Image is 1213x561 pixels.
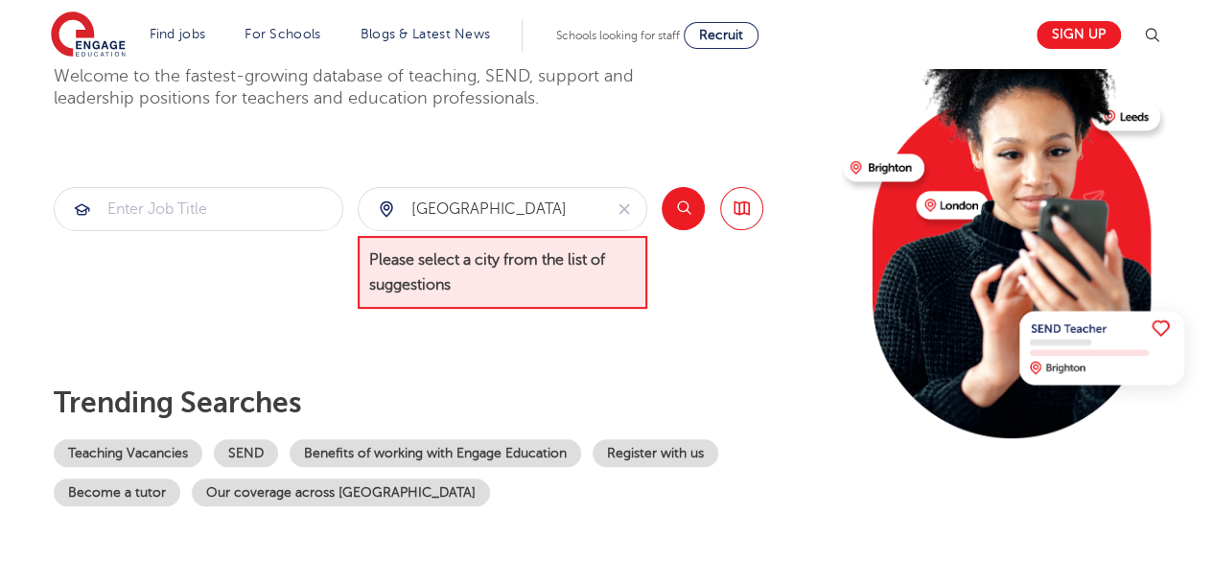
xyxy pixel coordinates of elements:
[1037,21,1121,49] a: Sign up
[662,187,705,230] button: Search
[245,27,320,41] a: For Schools
[602,188,646,230] button: Clear
[358,187,647,231] div: Submit
[556,29,680,42] span: Schools looking for staff
[684,22,758,49] a: Recruit
[51,12,126,59] img: Engage Education
[290,439,581,467] a: Benefits of working with Engage Education
[593,439,718,467] a: Register with us
[359,188,602,230] input: Submit
[358,236,647,310] span: Please select a city from the list of suggestions
[214,439,278,467] a: SEND
[55,188,342,230] input: Submit
[54,439,202,467] a: Teaching Vacancies
[361,27,491,41] a: Blogs & Latest News
[699,28,743,42] span: Recruit
[192,479,490,506] a: Our coverage across [GEOGRAPHIC_DATA]
[54,386,828,420] p: Trending searches
[54,187,343,231] div: Submit
[150,27,206,41] a: Find jobs
[54,479,180,506] a: Become a tutor
[54,65,687,110] p: Welcome to the fastest-growing database of teaching, SEND, support and leadership positions for t...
